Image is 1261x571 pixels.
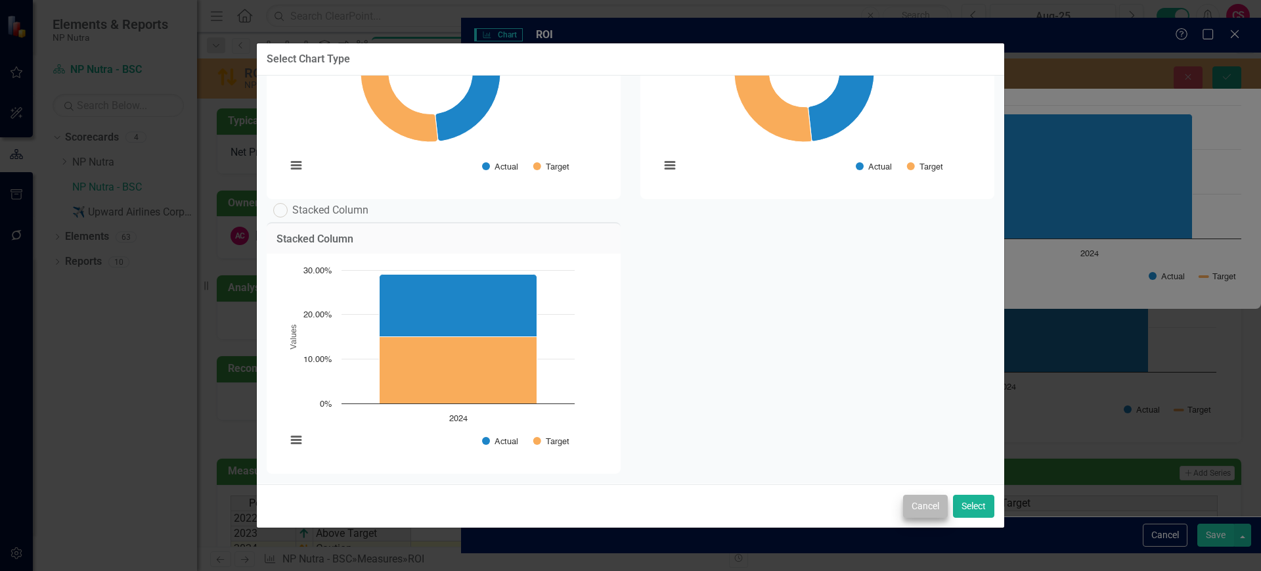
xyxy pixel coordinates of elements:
text: 2024 [449,415,468,423]
button: View chart menu, Chart [287,156,305,175]
button: Show Actual [482,162,518,171]
text: 20.00% [303,311,332,319]
path: 2024, 15. Target. [380,337,537,404]
button: Show Target [533,162,569,171]
div: Chart. Highcharts interactive chart. [280,263,608,461]
svg: Interactive chart [280,263,581,461]
text: Values [290,325,298,350]
button: View chart menu, Chart [661,156,679,175]
g: Actual, bar series 1 of 2 with 1 bar. [380,275,537,337]
button: Show Target [533,436,569,446]
button: Show Actual [482,436,518,446]
path: 2024, 14. Actual. [380,275,537,337]
text: 0% [320,400,332,409]
g: Target, bar series 2 of 2 with 1 bar. [380,337,537,404]
div: Select Chart Type [267,53,350,65]
text: 30.00% [303,267,332,275]
h3: Stacked Column [277,233,611,245]
label: Stacked Column [273,203,368,217]
text: 10.00% [303,355,332,364]
button: Select [953,495,994,518]
button: View chart menu, Chart [287,431,305,449]
button: Cancel [903,495,948,518]
button: Show Target [907,162,943,171]
button: Show Actual [856,162,892,171]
